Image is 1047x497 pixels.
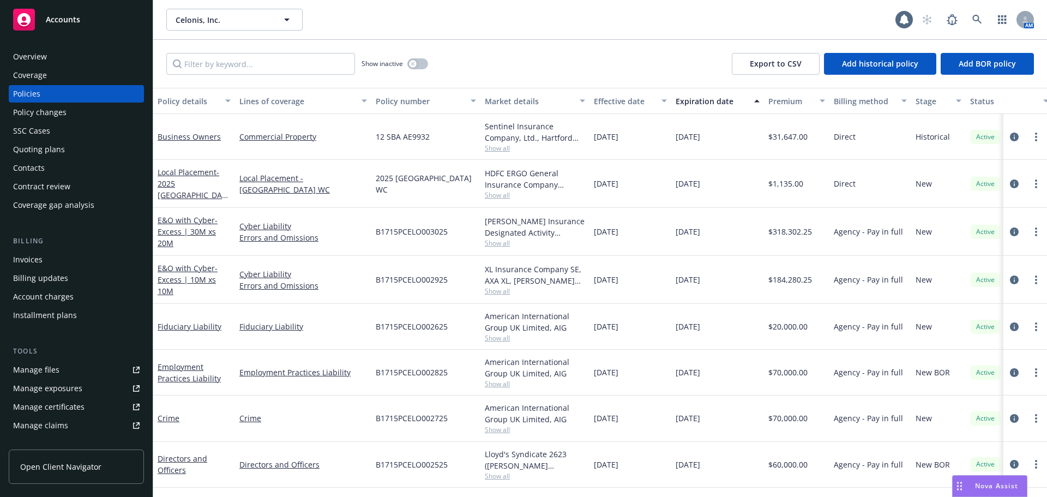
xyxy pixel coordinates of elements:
span: [DATE] [676,321,700,332]
span: New [916,321,932,332]
a: more [1030,366,1043,379]
a: Business Owners [158,131,221,142]
span: Agency - Pay in full [834,459,903,470]
a: E&O with Cyber [158,215,218,248]
a: Errors and Omissions [239,232,367,243]
span: B1715PCELO002725 [376,412,448,424]
button: Add BOR policy [941,53,1034,75]
a: Commercial Property [239,131,367,142]
div: Quoting plans [13,141,65,158]
a: Crime [158,413,179,423]
button: Stage [911,88,966,114]
button: Policy number [371,88,480,114]
span: Active [974,227,996,237]
span: $31,647.00 [768,131,808,142]
div: Lines of coverage [239,95,355,107]
a: Contract review [9,178,144,195]
a: Fiduciary Liability [239,321,367,332]
span: Show all [485,379,585,388]
span: Agency - Pay in full [834,321,903,332]
a: more [1030,458,1043,471]
a: Invoices [9,251,144,268]
a: Policies [9,85,144,103]
div: Billing [9,236,144,247]
div: Policy details [158,95,219,107]
span: B1715PCELO002925 [376,274,448,285]
span: [DATE] [594,178,618,189]
a: Installment plans [9,307,144,324]
div: Manage claims [13,417,68,434]
a: Accounts [9,4,144,35]
a: Cyber Liability [239,220,367,232]
span: [DATE] [594,226,618,237]
a: more [1030,225,1043,238]
span: Active [974,459,996,469]
span: Show all [485,425,585,434]
span: [DATE] [594,459,618,470]
span: New [916,178,932,189]
span: B1715PCELO002625 [376,321,448,332]
a: Fiduciary Liability [158,321,221,332]
span: New [916,412,932,424]
a: Employment Practices Liability [239,367,367,378]
span: [DATE] [676,131,700,142]
input: Filter by keyword... [166,53,355,75]
span: New BOR [916,367,950,378]
div: Coverage [13,67,47,84]
div: American International Group UK Limited, AIG [485,402,585,425]
div: HDFC ERGO General Insurance Company Limited, HDFC ERGO General Insurance Company Limited, Prudent... [485,167,585,190]
span: Show inactive [362,59,403,68]
span: [DATE] [594,367,618,378]
a: Local Placement [158,167,226,212]
span: Export to CSV [750,58,802,69]
a: circleInformation [1008,412,1021,425]
span: $1,135.00 [768,178,803,189]
span: [DATE] [676,226,700,237]
span: $20,000.00 [768,321,808,332]
a: circleInformation [1008,366,1021,379]
span: Active [974,322,996,332]
span: Historical [916,131,950,142]
span: Active [974,179,996,189]
div: Drag to move [953,476,966,496]
div: Manage exposures [13,380,82,397]
span: Agency - Pay in full [834,226,903,237]
span: $70,000.00 [768,367,808,378]
a: E&O with Cyber [158,263,218,296]
span: [DATE] [594,131,618,142]
span: [DATE] [676,459,700,470]
div: Lloyd's Syndicate 2623 ([PERSON_NAME] [PERSON_NAME] Limited), [PERSON_NAME] Group [485,448,585,471]
span: $184,280.25 [768,274,812,285]
span: Agency - Pay in full [834,412,903,424]
span: Agency - Pay in full [834,367,903,378]
button: Add historical policy [824,53,936,75]
div: American International Group UK Limited, AIG [485,310,585,333]
a: Switch app [991,9,1013,31]
span: Direct [834,131,856,142]
span: New [916,226,932,237]
div: Contacts [13,159,45,177]
div: Sentinel Insurance Company, Ltd., Hartford Insurance Group [485,121,585,143]
span: Show all [485,238,585,248]
a: Errors and Omissions [239,280,367,291]
a: circleInformation [1008,273,1021,286]
span: Active [974,414,996,423]
button: Export to CSV [732,53,820,75]
span: [DATE] [676,367,700,378]
span: - Excess | 10M xs 10M [158,263,218,296]
span: Direct [834,178,856,189]
a: Directors and Officers [239,459,367,470]
a: Account charges [9,288,144,306]
span: Nova Assist [975,481,1018,490]
span: $70,000.00 [768,412,808,424]
span: $60,000.00 [768,459,808,470]
button: Effective date [589,88,671,114]
span: Add BOR policy [959,58,1016,69]
button: Policy details [153,88,235,114]
button: Expiration date [671,88,764,114]
div: Expiration date [676,95,748,107]
button: Nova Assist [952,475,1027,497]
a: Contacts [9,159,144,177]
a: circleInformation [1008,320,1021,333]
span: Agency - Pay in full [834,274,903,285]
